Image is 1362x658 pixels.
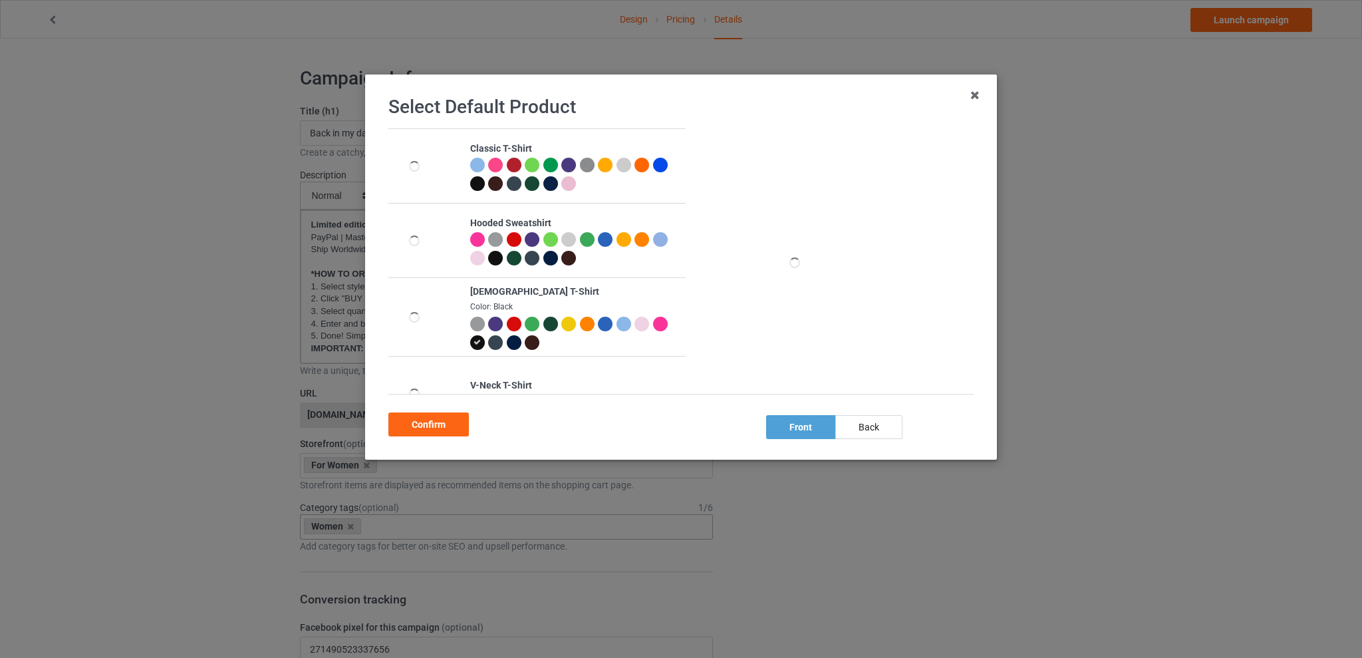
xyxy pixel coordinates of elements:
div: Confirm [388,412,469,436]
div: Color: Black [470,301,678,313]
div: [DEMOGRAPHIC_DATA] T-Shirt [470,285,678,299]
div: Hooded Sweatshirt [470,217,678,230]
div: V-Neck T-Shirt [470,379,678,393]
div: front [766,415,835,439]
h1: Select Default Product [388,95,974,119]
img: heather_texture.png [580,158,595,172]
div: Classic T-Shirt [470,142,678,156]
div: back [835,415,902,439]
